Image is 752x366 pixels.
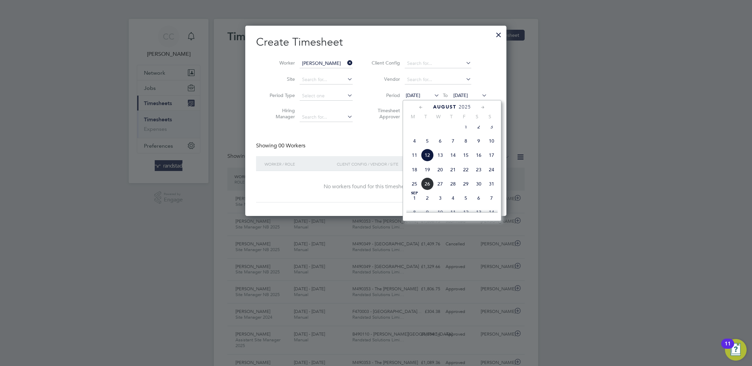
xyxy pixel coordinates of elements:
span: 4 [447,192,459,204]
span: 9 [472,135,485,147]
span: 3 [485,120,498,133]
label: Worker [265,60,295,66]
label: Timesheet Approver [370,107,400,120]
span: 30 [472,177,485,190]
div: Client Config / Vendor / Site [335,156,444,172]
span: 13 [472,206,485,219]
span: 2025 [459,104,471,110]
span: 2 [421,192,434,204]
input: Search for... [300,75,353,84]
div: No workers found for this timesheet period. [263,183,489,190]
span: F [458,114,471,120]
span: 8 [459,135,472,147]
span: 9 [421,206,434,219]
label: Site [265,76,295,82]
span: 21 [447,163,459,176]
span: 16 [472,149,485,162]
span: 8 [408,206,421,219]
span: 14 [447,149,459,162]
input: Search for... [300,59,353,68]
span: 31 [485,177,498,190]
label: Hiring Manager [265,107,295,120]
span: 27 [434,177,447,190]
span: 13 [434,149,447,162]
span: S [471,114,483,120]
span: To [441,91,450,100]
span: 6 [472,192,485,204]
div: 11 [725,344,731,352]
span: 7 [485,192,498,204]
span: 25 [408,177,421,190]
span: 6 [434,135,447,147]
span: 22 [459,163,472,176]
span: S [483,114,496,120]
label: Period Type [265,92,295,98]
label: Vendor [370,76,400,82]
span: 1 [459,120,472,133]
span: W [432,114,445,120]
label: Client Config [370,60,400,66]
input: Search for... [405,59,471,68]
span: 10 [434,206,447,219]
input: Select one [300,91,353,101]
span: M [406,114,419,120]
span: T [419,114,432,120]
button: Open Resource Center, 11 new notifications [725,339,747,361]
span: 28 [447,177,459,190]
div: Worker / Role [263,156,335,172]
span: 1 [408,192,421,204]
span: 11 [447,206,459,219]
span: Sep [408,192,421,195]
span: 17 [485,149,498,162]
span: 29 [459,177,472,190]
span: 5 [421,135,434,147]
span: 12 [459,206,472,219]
h2: Create Timesheet [256,35,496,49]
span: August [433,104,456,110]
span: 26 [421,177,434,190]
span: 12 [421,149,434,162]
span: 10 [485,135,498,147]
span: 24 [485,163,498,176]
div: Showing [256,142,307,149]
span: 23 [472,163,485,176]
span: 5 [459,192,472,204]
span: 20 [434,163,447,176]
span: 11 [408,149,421,162]
span: 4 [408,135,421,147]
span: T [445,114,458,120]
span: 2 [472,120,485,133]
span: 18 [408,163,421,176]
span: 7 [447,135,459,147]
input: Search for... [405,75,471,84]
span: [DATE] [453,92,468,98]
span: 3 [434,192,447,204]
input: Search for... [300,113,353,122]
span: [DATE] [406,92,420,98]
span: 14 [485,206,498,219]
span: 19 [421,163,434,176]
span: 00 Workers [278,142,305,149]
label: Period [370,92,400,98]
span: 15 [459,149,472,162]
